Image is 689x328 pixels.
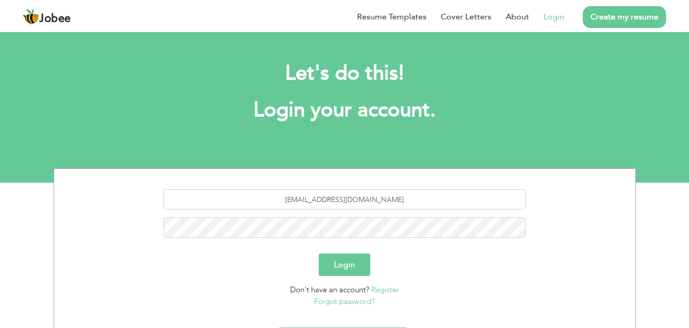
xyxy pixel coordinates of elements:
[506,11,529,23] a: About
[23,9,71,25] a: Jobee
[39,13,71,24] span: Jobee
[583,6,666,28] a: Create my resume
[69,60,621,87] h2: Let's do this!
[69,97,621,123] h1: Login your account.
[314,296,375,307] a: Forgot password?
[290,285,369,295] span: Don't have an account?
[163,189,526,210] input: Email
[23,9,39,25] img: jobee.io
[543,11,564,23] a: Login
[441,11,491,23] a: Cover Letters
[319,254,370,276] button: Login
[371,285,399,295] a: Register
[357,11,426,23] a: Resume Templates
